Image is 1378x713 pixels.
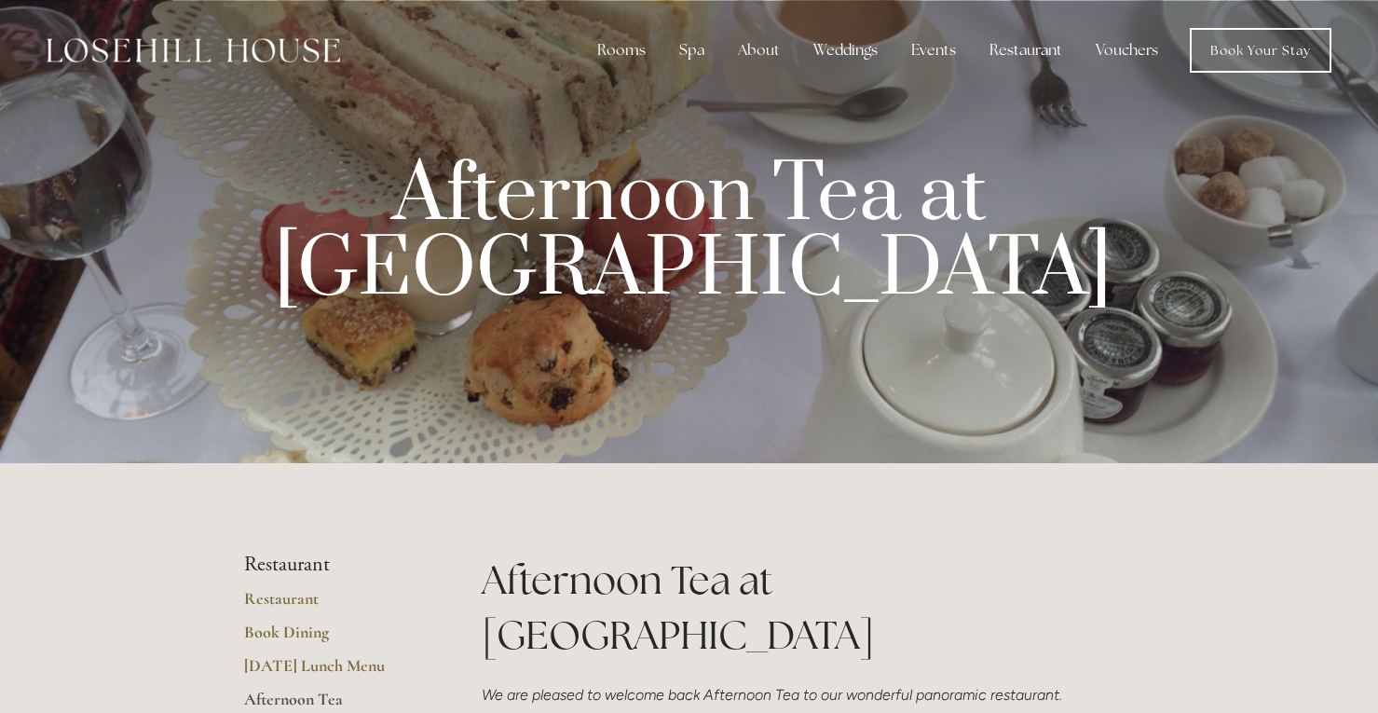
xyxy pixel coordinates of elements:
a: Restaurant [244,588,422,622]
li: Restaurant [244,553,422,577]
p: Afternoon Tea at [GEOGRAPHIC_DATA] [274,158,1105,308]
a: Book Dining [244,622,422,655]
a: Vouchers [1081,32,1173,69]
div: Spa [664,32,719,69]
a: Book Your Stay [1190,28,1331,73]
h1: Afternoon Tea at [GEOGRAPHIC_DATA] [482,553,1135,663]
em: We are pleased to welcome back Afternoon Tea to our wonderful panoramic restaurant. [482,686,1062,704]
a: [DATE] Lunch Menu [244,655,422,689]
div: Events [896,32,971,69]
img: Losehill House [47,38,340,62]
div: About [723,32,795,69]
div: Weddings [798,32,893,69]
div: Restaurant [975,32,1077,69]
div: Rooms [582,32,661,69]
